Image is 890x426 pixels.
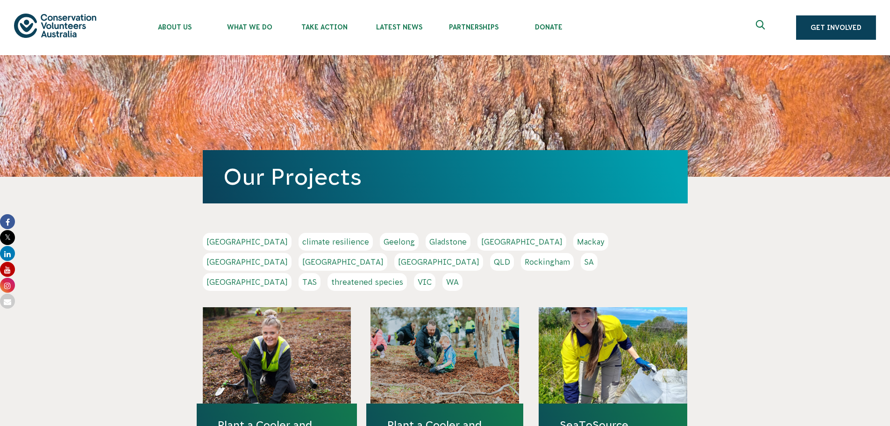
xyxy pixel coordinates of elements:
[203,233,292,251] a: [GEOGRAPHIC_DATA]
[203,273,292,291] a: [GEOGRAPHIC_DATA]
[414,273,435,291] a: VIC
[436,23,511,31] span: Partnerships
[756,20,768,35] span: Expand search box
[299,273,320,291] a: TAS
[380,233,419,251] a: Geelong
[521,253,574,271] a: Rockingham
[362,23,436,31] span: Latest News
[14,14,96,37] img: logo.svg
[203,253,292,271] a: [GEOGRAPHIC_DATA]
[328,273,407,291] a: threatened species
[511,23,586,31] span: Donate
[137,23,212,31] span: About Us
[299,233,373,251] a: climate resilience
[490,253,514,271] a: QLD
[287,23,362,31] span: Take Action
[477,233,566,251] a: [GEOGRAPHIC_DATA]
[581,253,598,271] a: SA
[223,164,362,189] a: Our Projects
[212,23,287,31] span: What We Do
[573,233,608,251] a: Mackay
[394,253,483,271] a: [GEOGRAPHIC_DATA]
[750,16,773,39] button: Expand search box Close search box
[426,233,470,251] a: Gladstone
[442,273,463,291] a: WA
[299,253,387,271] a: [GEOGRAPHIC_DATA]
[796,15,876,40] a: Get Involved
